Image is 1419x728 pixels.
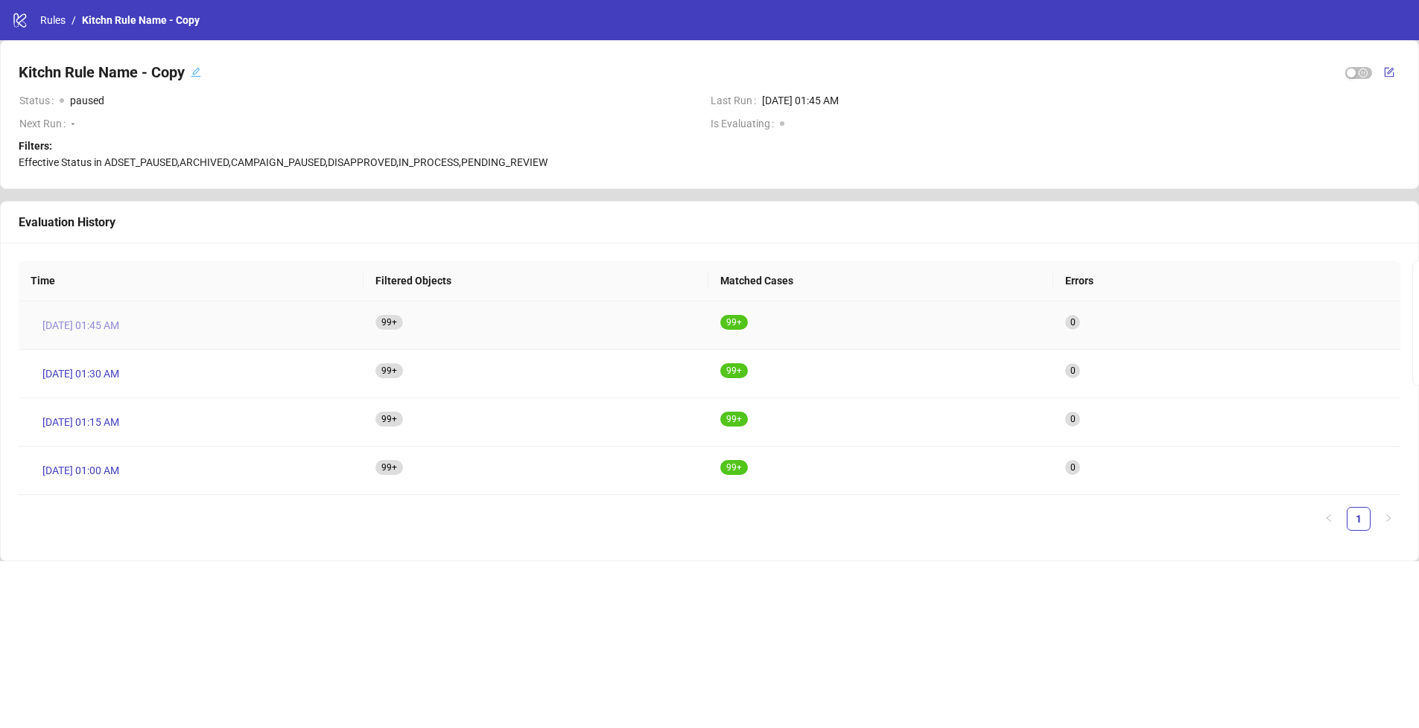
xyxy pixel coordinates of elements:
a: Rules [37,12,69,28]
a: [DATE] 01:30 AM [31,362,131,386]
li: Next Page [1377,507,1400,531]
strong: Filters: [19,140,52,152]
span: form [1384,67,1394,77]
a: [DATE] 01:00 AM [31,459,131,482]
li: 1 [1347,507,1371,531]
span: Next Run [19,115,72,132]
sup: 0 [1065,315,1080,330]
span: [DATE] 01:15 AM [42,414,119,430]
sup: 0 [1065,363,1080,378]
h4: Kitchn Rule Name - Copy [19,62,185,83]
span: Status [19,92,60,109]
span: edit [191,67,201,77]
button: form [1378,63,1400,81]
a: Kitchn Rule Name - Copy [79,12,203,28]
sup: 0 [1065,412,1080,427]
th: Time [19,261,364,301]
li: Previous Page [1317,507,1341,531]
span: paused [70,95,104,106]
span: Effective Status in ADSET_PAUSED,ARCHIVED,CAMPAIGN_PAUSED,DISAPPROVED,IN_PROCESS,PENDING_REVIEW [19,156,547,168]
sup: 243 [375,412,403,427]
sup: 0 [1065,460,1080,475]
th: Errors [1053,261,1400,301]
span: [DATE] 01:45 AM [42,317,119,333]
a: 1 [1347,508,1370,530]
sup: 243 [720,460,748,475]
span: Is Evaluating [711,115,780,132]
sup: 243 [720,315,748,330]
span: right [1384,514,1393,523]
span: - [72,115,698,132]
th: Matched Cases [708,261,1053,301]
div: Evaluation History [19,213,1400,232]
th: Filtered Objects [364,261,708,301]
sup: 243 [720,412,748,427]
span: [DATE] 01:00 AM [42,462,119,479]
span: [DATE] 01:30 AM [42,365,119,382]
button: left [1317,507,1341,531]
sup: 243 [720,363,748,378]
sup: 243 [375,315,403,330]
div: Kitchn Rule Name - Copyedit [19,59,201,86]
button: right [1377,507,1400,531]
span: Last Run [711,92,762,109]
span: [DATE] 01:45 AM [762,92,1401,109]
span: left [1324,514,1333,523]
sup: 243 [375,460,403,475]
li: / [72,12,76,28]
sup: 243 [375,363,403,378]
a: [DATE] 01:45 AM [31,313,131,337]
a: [DATE] 01:15 AM [31,410,131,434]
